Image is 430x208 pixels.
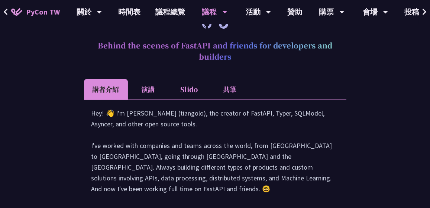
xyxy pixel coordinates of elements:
[84,34,346,68] h2: Behind the scenes of FastAPI and friends for developers and builders
[128,79,169,100] li: 演講
[4,3,67,21] a: PyCon TW
[169,79,210,100] li: Slido
[84,79,128,100] li: 講者介紹
[11,8,22,16] img: Home icon of PyCon TW 2025
[26,6,60,18] span: PyCon TW
[210,79,250,100] li: 共筆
